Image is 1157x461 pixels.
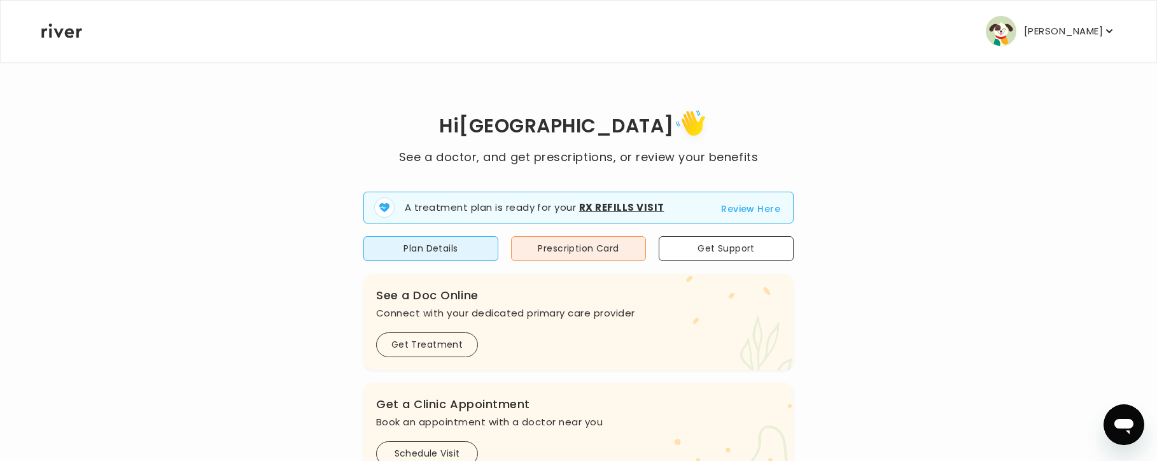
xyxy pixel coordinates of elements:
[376,413,781,431] p: Book an appointment with a doctor near you
[986,16,1116,46] button: user avatar[PERSON_NAME]
[399,106,758,148] h1: Hi [GEOGRAPHIC_DATA]
[399,148,758,166] p: See a doctor, and get prescriptions, or review your benefits
[579,201,664,214] strong: Rx Refills Visit
[721,201,780,216] button: Review Here
[376,332,478,357] button: Get Treatment
[659,236,794,261] button: Get Support
[376,304,781,322] p: Connect with your dedicated primary care provider
[1024,22,1103,40] p: [PERSON_NAME]
[1104,404,1144,445] iframe: Button to launch messaging window
[986,16,1016,46] img: user avatar
[511,236,646,261] button: Prescription Card
[363,236,498,261] button: Plan Details
[376,395,781,413] h3: Get a Clinic Appointment
[376,287,781,304] h3: See a Doc Online
[405,201,664,215] p: A treatment plan is ready for your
